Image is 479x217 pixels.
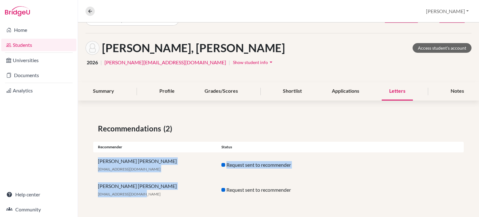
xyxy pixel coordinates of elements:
div: Request sent to recommender [217,161,340,169]
a: Students [1,39,76,51]
a: Community [1,203,76,216]
a: Access student's account [413,43,472,53]
a: Analytics [1,84,76,97]
div: Grades/Scores [197,82,245,101]
span: | [100,59,102,66]
span: (2) [163,123,175,134]
span: 2026 [87,59,98,66]
i: arrow_drop_down [268,59,274,65]
a: [PERSON_NAME][EMAIL_ADDRESS][DOMAIN_NAME] [104,59,226,66]
a: Help center [1,188,76,201]
img: Bridge-U [5,6,30,16]
span: Recommendations [98,123,163,134]
div: Applications [324,82,367,101]
div: Recommender [93,144,217,150]
span: [EMAIL_ADDRESS][DOMAIN_NAME] [98,192,161,196]
div: Profile [152,82,182,101]
img: Irias Rubi Carlos's avatar [85,41,99,55]
div: [PERSON_NAME] [PERSON_NAME] [93,182,217,197]
div: Status [217,144,340,150]
div: Request sent to recommender [217,186,340,194]
a: Home [1,24,76,36]
div: Notes [443,82,472,101]
span: Show student info [233,60,268,65]
button: Show student infoarrow_drop_down [233,57,274,67]
button: [PERSON_NAME] [423,5,472,17]
span: | [229,59,230,66]
span: [EMAIL_ADDRESS][DOMAIN_NAME] [98,167,161,171]
h1: [PERSON_NAME], [PERSON_NAME] [102,41,285,55]
a: Documents [1,69,76,81]
div: Summary [85,82,122,101]
div: Letters [382,82,413,101]
a: Universities [1,54,76,67]
div: [PERSON_NAME] [PERSON_NAME] [93,157,217,172]
div: Shortlist [275,82,309,101]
